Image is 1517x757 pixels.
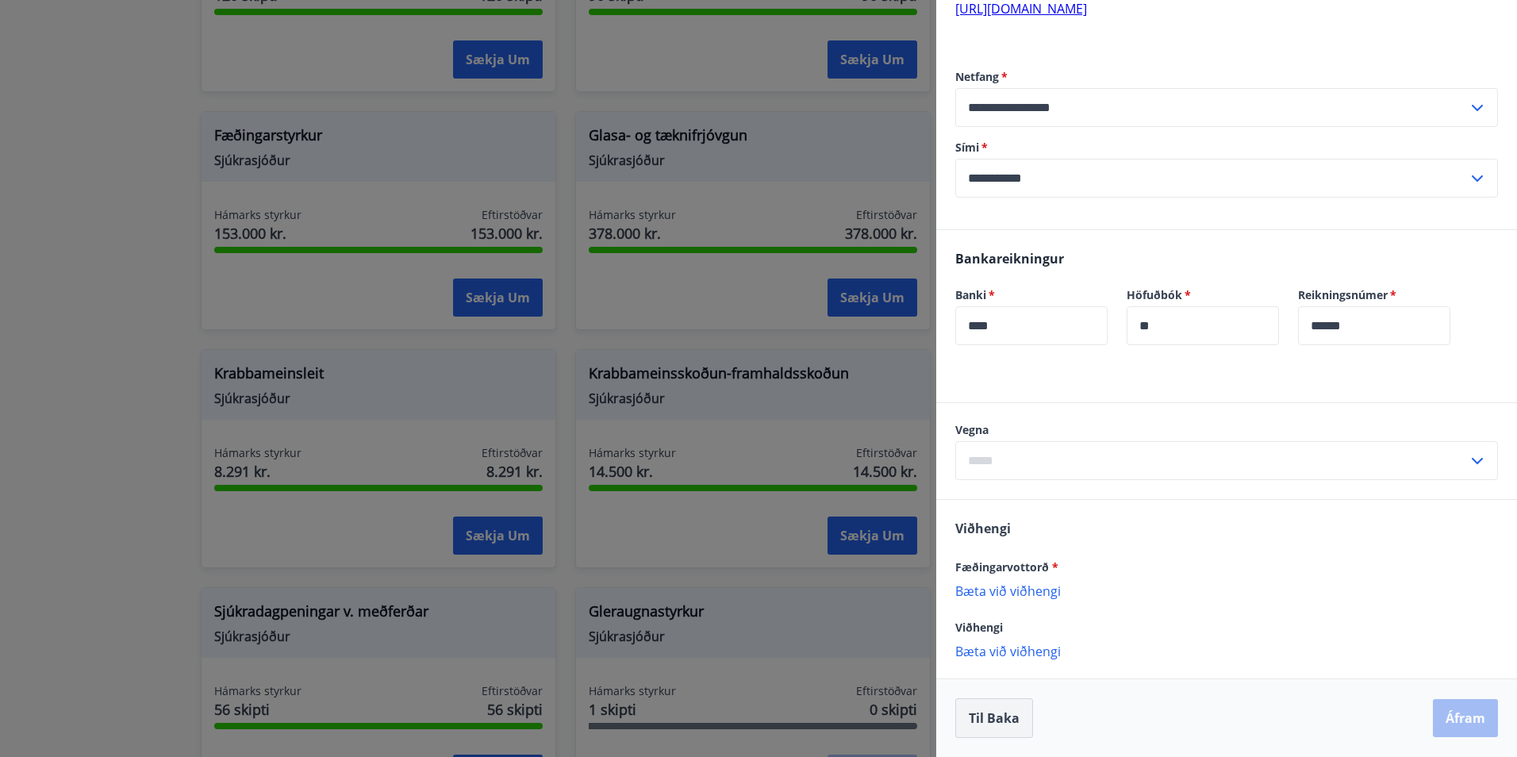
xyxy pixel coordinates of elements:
[1298,287,1450,303] label: Reikningsnúmer
[955,620,1003,635] span: Viðhengi
[955,698,1033,738] button: Til baka
[955,287,1108,303] label: Banki
[955,559,1058,574] span: Fæðingarvottorð
[955,140,1498,156] label: Sími
[955,582,1498,598] p: Bæta við viðhengi
[955,250,1064,267] span: Bankareikningur
[955,69,1498,85] label: Netfang
[955,422,1498,438] label: Vegna
[955,520,1011,537] span: Viðhengi
[1127,287,1279,303] label: Höfuðbók
[955,643,1498,659] p: Bæta við viðhengi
